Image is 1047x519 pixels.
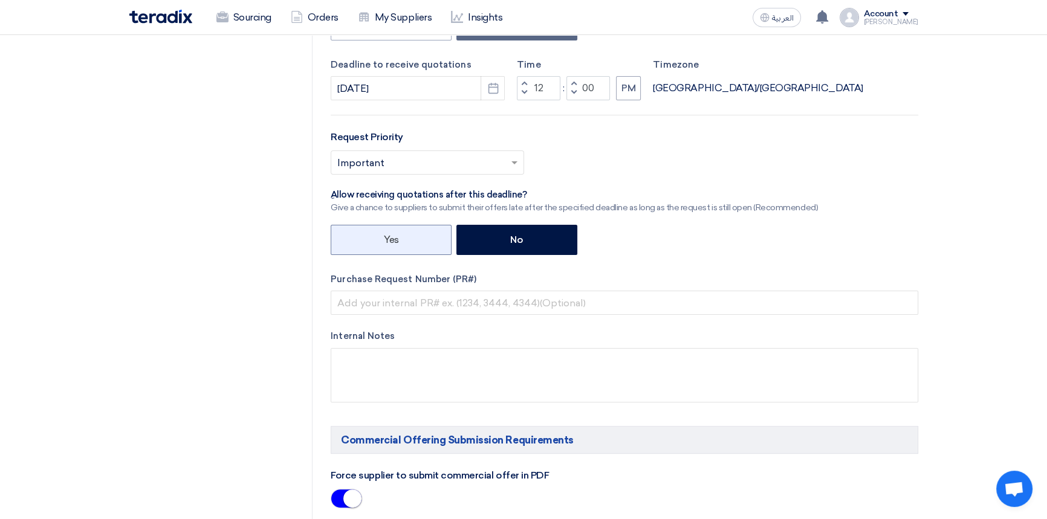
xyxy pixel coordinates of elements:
[348,4,441,31] a: My Suppliers
[566,76,610,100] input: Minutes
[653,81,863,95] div: [GEOGRAPHIC_DATA]/[GEOGRAPHIC_DATA]
[560,81,566,95] div: :
[281,4,348,31] a: Orders
[331,189,818,201] div: ِAllow receiving quotations after this deadline?
[331,225,452,255] label: Yes
[996,471,1032,507] a: Open chat
[331,201,818,214] div: Give a chance to suppliers to submit their offers late after the specified deadline as long as th...
[331,272,918,286] label: Purchase Request Number (PR#)
[331,468,549,483] label: Force supplier to submit commercial offer in PDF
[331,58,505,72] label: Deadline to receive quotations
[331,426,918,454] h5: Commercial Offering Submission Requirements
[456,225,577,255] label: No
[331,76,505,100] input: yyyy-mm-dd
[441,4,512,31] a: Insights
[517,76,560,100] input: Hours
[331,291,918,315] input: Add your internal PR# ex. (1234, 3444, 4344)(Optional)
[772,14,794,22] span: العربية
[753,8,801,27] button: العربية
[864,9,898,19] div: Account
[864,19,918,25] div: [PERSON_NAME]
[616,76,641,100] button: PM
[331,329,918,343] label: Internal Notes
[207,4,281,31] a: Sourcing
[517,58,641,72] label: Time
[840,8,859,27] img: profile_test.png
[129,10,192,24] img: Teradix logo
[653,58,863,72] label: Timezone
[331,130,403,144] label: Request Priority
